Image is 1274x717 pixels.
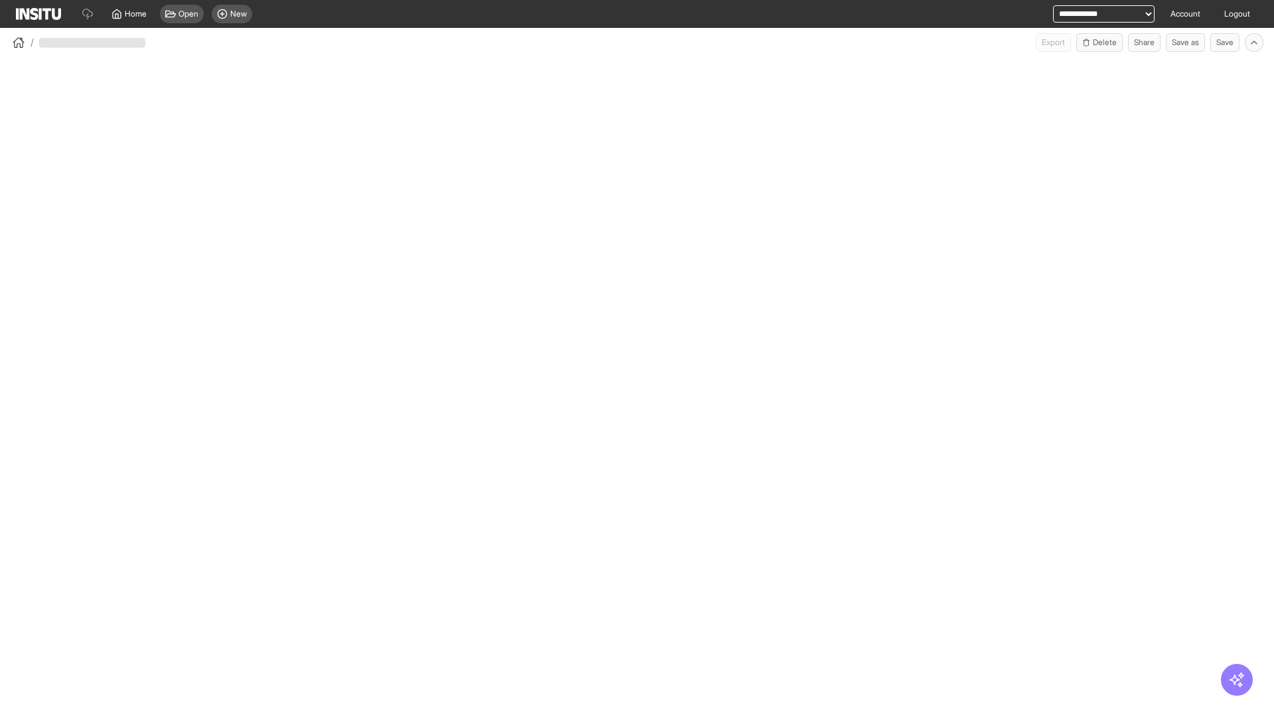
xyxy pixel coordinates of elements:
[1210,33,1239,52] button: Save
[1036,33,1071,52] button: Export
[125,9,147,19] span: Home
[31,36,34,49] span: /
[230,9,247,19] span: New
[1076,33,1123,52] button: Delete
[178,9,198,19] span: Open
[1128,33,1161,52] button: Share
[16,8,61,20] img: Logo
[11,35,34,50] button: /
[1036,33,1071,52] span: Can currently only export from Insights reports.
[1166,33,1205,52] button: Save as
